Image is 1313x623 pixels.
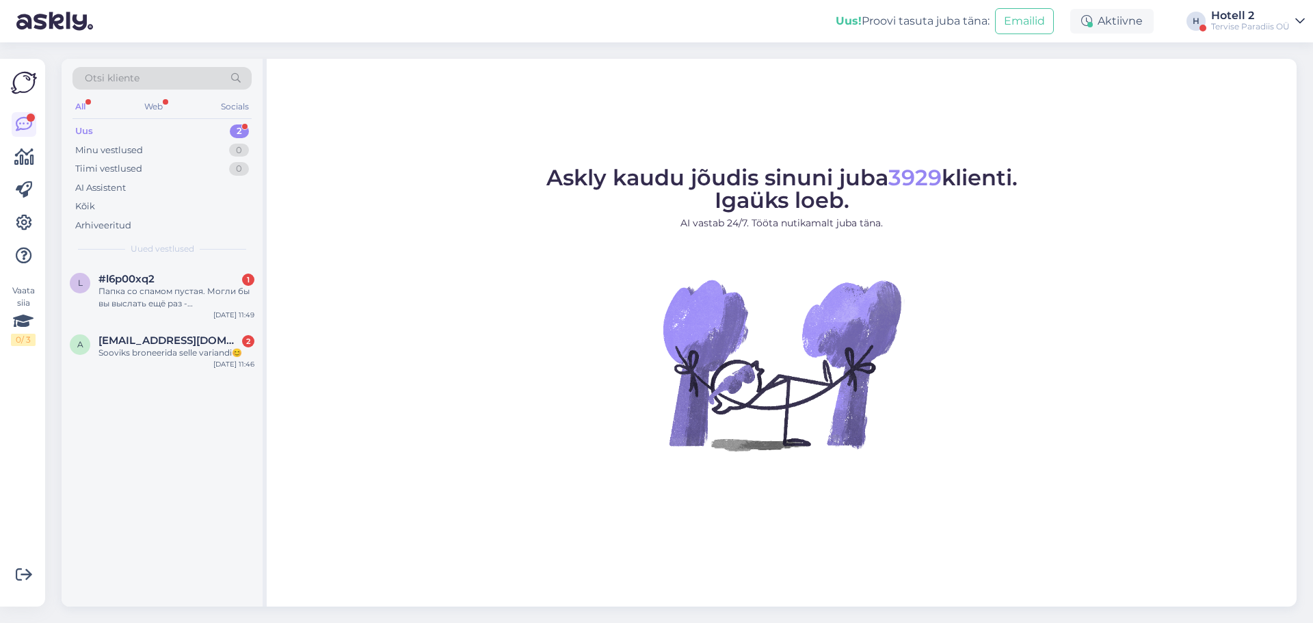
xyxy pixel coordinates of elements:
div: Папка со спамом пустая. Могли бы вы выслать ещё раз - [EMAIL_ADDRESS][DOMAIN_NAME] ? Чтобы понима... [98,285,254,310]
div: Web [142,98,165,116]
span: a [77,339,83,349]
div: 1 [242,274,254,286]
span: #l6p00xq2 [98,273,155,285]
div: H [1186,12,1206,31]
div: 0 [229,144,249,157]
div: Socials [218,98,252,116]
a: Hotell 2Tervise Paradiis OÜ [1211,10,1305,32]
span: l [78,278,83,288]
p: AI vastab 24/7. Tööta nutikamalt juba täna. [546,216,1018,230]
div: 0 / 3 [11,334,36,346]
div: Minu vestlused [75,144,143,157]
div: All [72,98,88,116]
div: AI Assistent [75,181,126,195]
span: Askly kaudu jõudis sinuni juba klienti. Igaüks loeb. [546,164,1018,213]
button: Emailid [995,8,1054,34]
div: 2 [242,335,254,347]
b: Uus! [836,14,862,27]
span: airi.animagi@gmail.com [98,334,241,347]
div: Aktiivne [1070,9,1154,34]
div: Vaata siia [11,284,36,346]
span: Otsi kliente [85,71,140,85]
img: No Chat active [659,241,905,488]
div: Kõik [75,200,95,213]
div: Arhiveeritud [75,219,131,233]
div: [DATE] 11:49 [213,310,254,320]
div: 0 [229,162,249,176]
div: Tiimi vestlused [75,162,142,176]
div: Sooviks broneerida selle variandi😊 [98,347,254,359]
div: Hotell 2 [1211,10,1290,21]
div: Proovi tasuta juba täna: [836,13,990,29]
div: Tervise Paradiis OÜ [1211,21,1290,32]
div: 2 [230,124,249,138]
span: Uued vestlused [131,243,194,255]
span: 3929 [888,164,942,191]
div: Uus [75,124,93,138]
div: [DATE] 11:46 [213,359,254,369]
img: Askly Logo [11,70,37,96]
